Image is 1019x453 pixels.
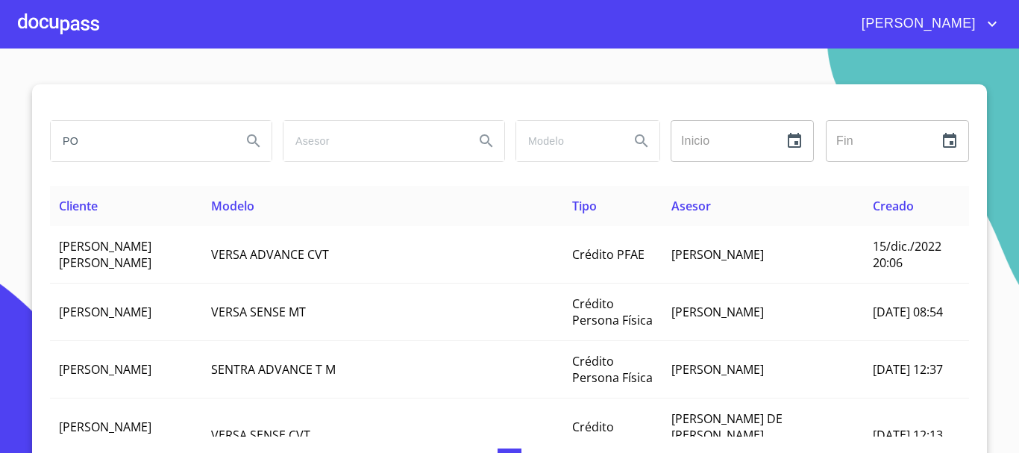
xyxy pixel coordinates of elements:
span: 15/dic./2022 20:06 [873,238,941,271]
span: [DATE] 12:13 [873,427,943,443]
span: [PERSON_NAME] [671,304,764,320]
span: Creado [873,198,914,214]
input: search [516,121,618,161]
button: account of current user [850,12,1001,36]
span: [PERSON_NAME] [59,304,151,320]
span: VERSA SENSE MT [211,304,306,320]
span: [PERSON_NAME] [850,12,983,36]
span: [PERSON_NAME] [59,361,151,378]
span: [PERSON_NAME] [PERSON_NAME] [59,419,151,452]
input: search [283,121,463,161]
span: VERSA ADVANCE CVT [211,246,329,263]
span: Crédito PFAE [572,246,645,263]
span: Asesor [671,198,711,214]
button: Search [624,123,659,159]
span: Modelo [211,198,254,214]
span: SENTRA ADVANCE T M [211,361,336,378]
input: search [51,121,230,161]
span: Cliente [59,198,98,214]
span: [PERSON_NAME] [PERSON_NAME] [59,238,151,271]
span: [PERSON_NAME] [671,246,764,263]
span: Crédito Persona Física [572,419,653,452]
span: [DATE] 08:54 [873,304,943,320]
span: Crédito Persona Física [572,296,653,328]
button: Search [236,123,272,159]
span: [PERSON_NAME] [671,361,764,378]
span: [DATE] 12:37 [873,361,943,378]
span: Crédito Persona Física [572,353,653,386]
span: VERSA SENSE CVT [211,427,310,443]
span: Tipo [572,198,597,214]
button: Search [468,123,504,159]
